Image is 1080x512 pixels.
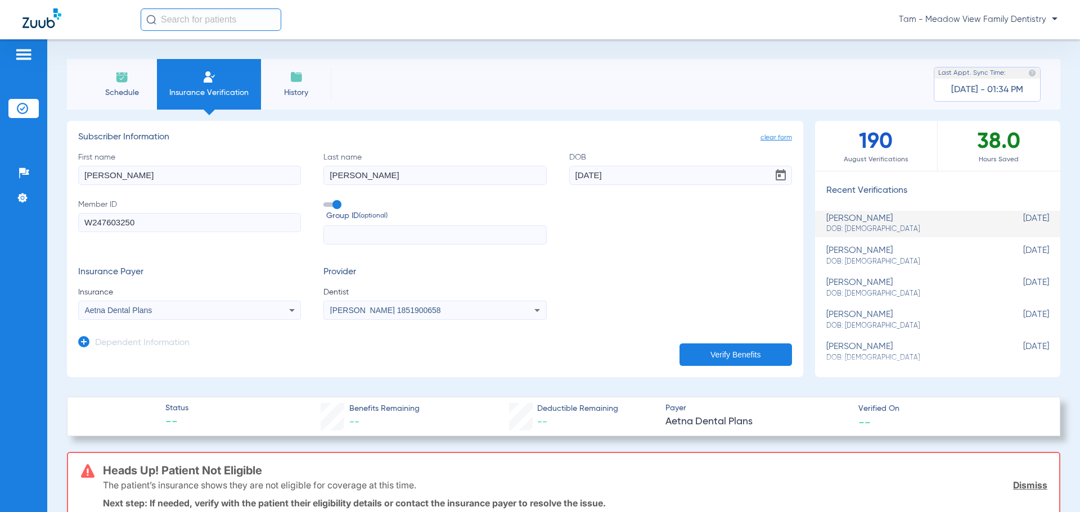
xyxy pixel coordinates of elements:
h3: Dependent Information [95,338,190,349]
span: Payer [665,402,849,414]
span: August Verifications [815,154,937,165]
span: Deductible Remaining [537,403,618,415]
span: DOB: [DEMOGRAPHIC_DATA] [826,289,993,299]
button: Open calendar [769,164,792,187]
label: DOB [569,152,792,185]
span: [DATE] - 01:34 PM [951,84,1023,96]
h3: Heads Up! Patient Not Eligible [103,465,1047,476]
span: Aetna Dental Plans [85,306,152,315]
h3: Provider [323,267,546,278]
div: [PERSON_NAME] [826,214,993,234]
img: Search Icon [146,15,156,25]
span: -- [165,415,188,431]
span: History [269,87,323,98]
span: [PERSON_NAME] 1851900658 [330,306,441,315]
div: 190 [815,121,938,171]
img: hamburger-icon [15,48,33,61]
img: Schedule [115,70,129,84]
img: Manual Insurance Verification [202,70,216,84]
span: clear form [760,132,792,143]
span: Last Appt. Sync Time: [938,67,1006,79]
a: Dismiss [1013,479,1047,491]
div: [PERSON_NAME] [826,278,993,298]
img: Zuub Logo [22,8,61,28]
span: [DATE] [993,278,1049,298]
input: First name [78,166,301,185]
span: -- [858,416,871,428]
img: error-icon [81,464,94,478]
span: Aetna Dental Plans [665,415,849,429]
label: Member ID [78,199,301,245]
span: Verified On [858,403,1042,415]
h3: Recent Verifications [815,185,1060,197]
span: Status [165,402,188,414]
span: DOB: [DEMOGRAPHIC_DATA] [826,224,993,234]
p: The patient’s insurance shows they are not eligible for coverage at this time. [103,479,416,491]
div: 38.0 [938,121,1060,171]
span: Dentist [323,287,546,298]
img: History [290,70,303,84]
span: [DATE] [993,214,1049,234]
span: [DATE] [993,246,1049,266]
input: Last name [323,166,546,185]
span: DOB: [DEMOGRAPHIC_DATA] [826,257,993,267]
div: [PERSON_NAME] [826,246,993,266]
input: Search for patients [141,8,281,31]
p: Next step: If needed, verify with the patient their eligibility details or contact the insurance ... [103,497,1047,509]
button: Verify Benefits [679,343,792,366]
span: Tam - Meadow View Family Dentistry [899,14,1057,25]
h3: Insurance Payer [78,267,301,278]
span: Hours Saved [938,154,1060,165]
span: Insurance [78,287,301,298]
h3: Subscriber Information [78,132,792,143]
span: Insurance Verification [165,87,253,98]
label: Last name [323,152,546,185]
label: First name [78,152,301,185]
span: Schedule [95,87,148,98]
input: DOBOpen calendar [569,166,792,185]
span: Benefits Remaining [349,403,420,415]
span: Group ID [326,210,546,222]
span: [DATE] [993,342,1049,363]
span: -- [537,417,547,427]
iframe: Chat Widget [1024,458,1080,512]
input: Member ID [78,213,301,232]
div: [PERSON_NAME] [826,342,993,363]
small: (optional) [359,210,388,222]
span: DOB: [DEMOGRAPHIC_DATA] [826,321,993,331]
span: -- [349,417,359,427]
div: [PERSON_NAME] [826,310,993,330]
img: last sync help info [1028,69,1036,77]
span: DOB: [DEMOGRAPHIC_DATA] [826,353,993,363]
span: [DATE] [993,310,1049,330]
